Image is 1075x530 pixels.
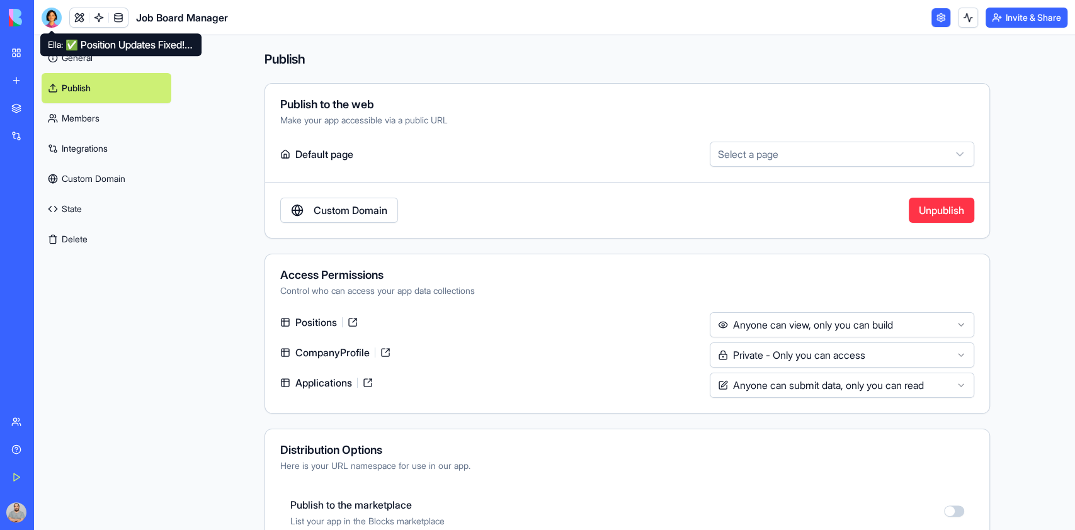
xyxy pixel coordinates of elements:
a: Publish [42,73,171,103]
div: Access Permissions [280,269,974,281]
span: Job Board Manager [136,10,228,25]
img: logo [9,9,87,26]
label: Default page [280,142,705,167]
button: Delete [42,224,171,254]
a: Custom Domain [42,164,171,194]
div: Here is your URL namespace for use in our app. [280,460,974,472]
a: Custom Domain [280,198,398,223]
div: Distribution Options [280,444,974,456]
div: Make your app accessible via a public URL [280,114,974,127]
span: CompanyProfile [290,345,375,360]
span: Positions [290,315,342,330]
button: Unpublish [909,198,974,223]
span: List your app in the Blocks marketplace [290,515,445,527]
a: State [42,194,171,224]
img: ACg8ocINnUFOES7OJTbiXTGVx5LDDHjA4HP-TH47xk9VcrTT7fmeQxI=s96-c [6,502,26,522]
div: Control who can access your app data collections [280,285,974,297]
div: Publish to the web [280,99,974,110]
a: General [42,43,171,73]
button: Invite & Share [986,8,1067,28]
span: Applications [290,375,357,390]
a: Members [42,103,171,133]
a: Integrations [42,133,171,164]
h4: Publish [264,50,990,68]
span: Publish to the marketplace [290,497,445,512]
